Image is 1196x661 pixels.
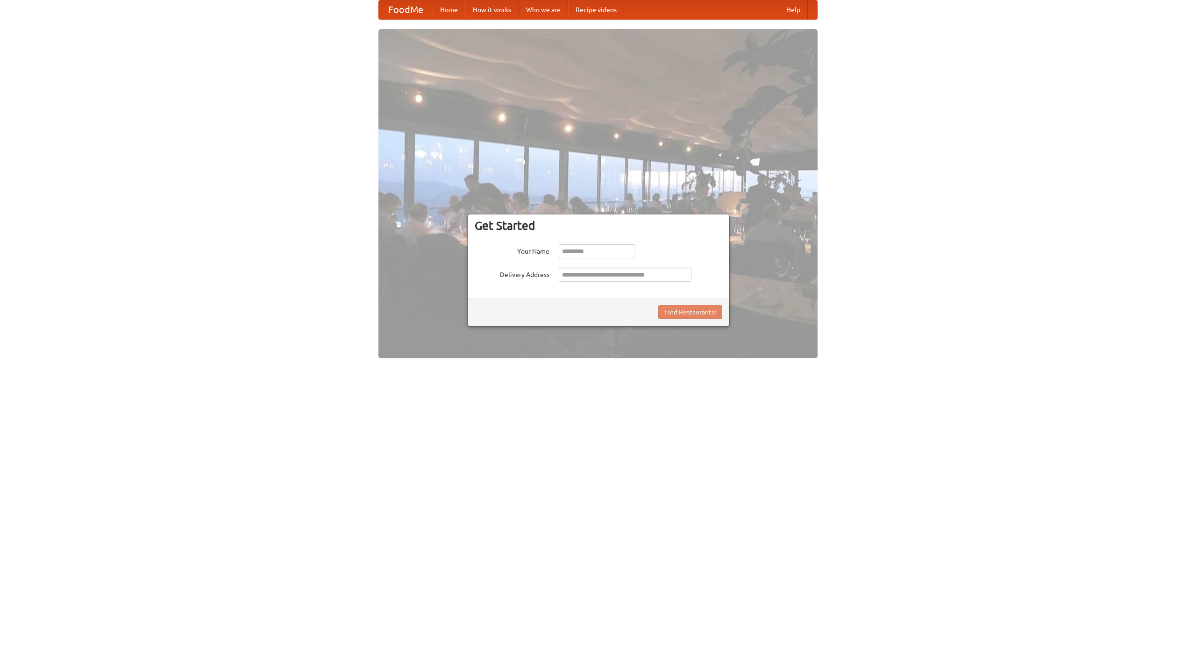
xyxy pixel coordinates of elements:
a: FoodMe [379,0,433,19]
a: Who we are [519,0,568,19]
h3: Get Started [475,219,722,233]
a: Home [433,0,465,19]
label: Your Name [475,244,549,256]
a: How it works [465,0,519,19]
a: Recipe videos [568,0,624,19]
label: Delivery Address [475,268,549,279]
a: Help [779,0,808,19]
button: Find Restaurants! [658,305,722,319]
